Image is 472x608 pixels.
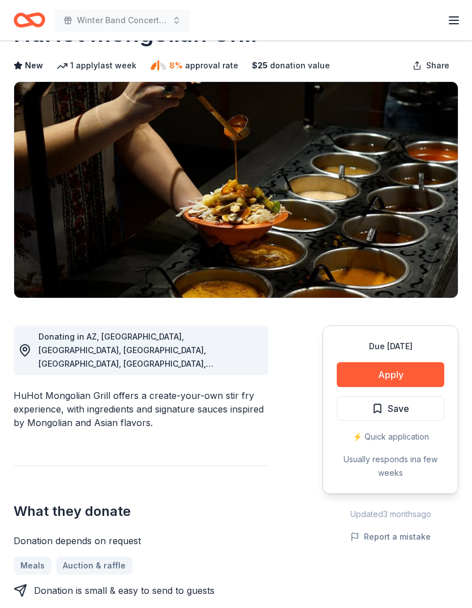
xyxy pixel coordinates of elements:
h2: What they donate [14,503,268,521]
a: Meals [14,557,52,575]
a: Home [14,7,45,33]
span: $ 25 [252,59,268,73]
a: Auction & raffle [56,557,132,575]
span: approval rate [185,59,238,73]
span: Winter Band Concert and Online Auction [77,14,168,27]
div: Updated 3 months ago [323,508,458,522]
span: Donating in AZ, [GEOGRAPHIC_DATA], [GEOGRAPHIC_DATA], [GEOGRAPHIC_DATA], [GEOGRAPHIC_DATA], [GEOG... [38,332,213,450]
span: 8% [169,59,183,73]
button: Save [337,397,444,422]
div: ⚡️ Quick application [337,431,444,444]
div: Donation depends on request [14,535,268,548]
div: Donation is small & easy to send to guests [34,584,214,598]
span: Save [388,402,409,416]
button: Apply [337,363,444,388]
div: 1 apply last week [57,59,136,73]
button: Report a mistake [350,531,431,544]
div: HuHot Mongolian Grill offers a create-your-own stir fry experience, with ingredients and signatur... [14,389,268,430]
div: Usually responds in a few weeks [337,453,444,480]
span: donation value [270,59,330,73]
img: Image for HuHot Mongolian Grill [14,82,458,298]
span: New [25,59,43,73]
button: Winter Band Concert and Online Auction [54,9,190,32]
span: Share [426,59,449,73]
div: Due [DATE] [337,340,444,354]
button: Share [404,55,458,77]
